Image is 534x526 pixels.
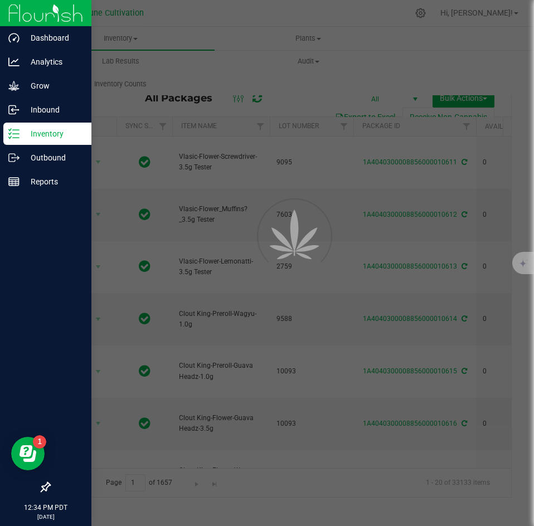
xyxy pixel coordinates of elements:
p: Inventory [20,127,86,140]
p: Reports [20,175,86,188]
inline-svg: Inbound [8,104,20,115]
p: 12:34 PM PDT [5,503,86,513]
inline-svg: Dashboard [8,32,20,43]
p: Outbound [20,151,86,164]
iframe: Resource center unread badge [33,435,46,449]
p: Grow [20,79,86,92]
inline-svg: Outbound [8,152,20,163]
p: Analytics [20,55,86,69]
inline-svg: Inventory [8,128,20,139]
p: Inbound [20,103,86,116]
inline-svg: Grow [8,80,20,91]
inline-svg: Analytics [8,56,20,67]
iframe: Resource center [11,437,45,470]
inline-svg: Reports [8,176,20,187]
p: Dashboard [20,31,86,45]
p: [DATE] [5,513,86,521]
